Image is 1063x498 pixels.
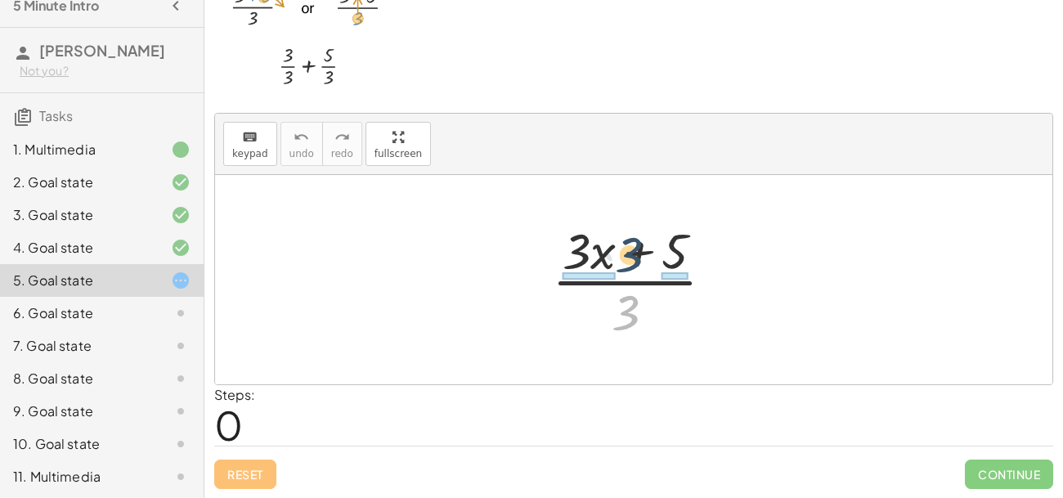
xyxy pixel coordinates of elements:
div: 6. Goal state [13,303,145,323]
i: Task finished and correct. [171,205,191,225]
div: 10. Goal state [13,434,145,454]
span: Tasks [39,107,73,124]
span: undo [289,148,314,159]
i: keyboard [242,128,258,147]
i: Task finished and correct. [171,173,191,192]
i: Task finished and correct. [171,238,191,258]
div: 11. Multimedia [13,467,145,487]
button: undoundo [280,122,323,166]
div: 1. Multimedia [13,140,145,159]
i: Task not started. [171,369,191,388]
label: Steps: [214,386,255,403]
i: Task started. [171,271,191,290]
i: Task not started. [171,303,191,323]
div: 5. Goal state [13,271,145,290]
div: 7. Goal state [13,336,145,356]
i: Task not started. [171,336,191,356]
div: 3. Goal state [13,205,145,225]
span: keypad [232,148,268,159]
span: fullscreen [375,148,422,159]
button: fullscreen [366,122,431,166]
span: 0 [214,400,243,450]
i: Task finished. [171,140,191,159]
span: redo [331,148,353,159]
div: 9. Goal state [13,402,145,421]
div: 2. Goal state [13,173,145,192]
i: redo [334,128,350,147]
div: Not you? [20,63,191,79]
div: 8. Goal state [13,369,145,388]
i: Task not started. [171,434,191,454]
i: Task not started. [171,402,191,421]
i: Task not started. [171,467,191,487]
span: [PERSON_NAME] [39,41,165,60]
button: redoredo [322,122,362,166]
div: 4. Goal state [13,238,145,258]
i: undo [294,128,309,147]
button: keyboardkeypad [223,122,277,166]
